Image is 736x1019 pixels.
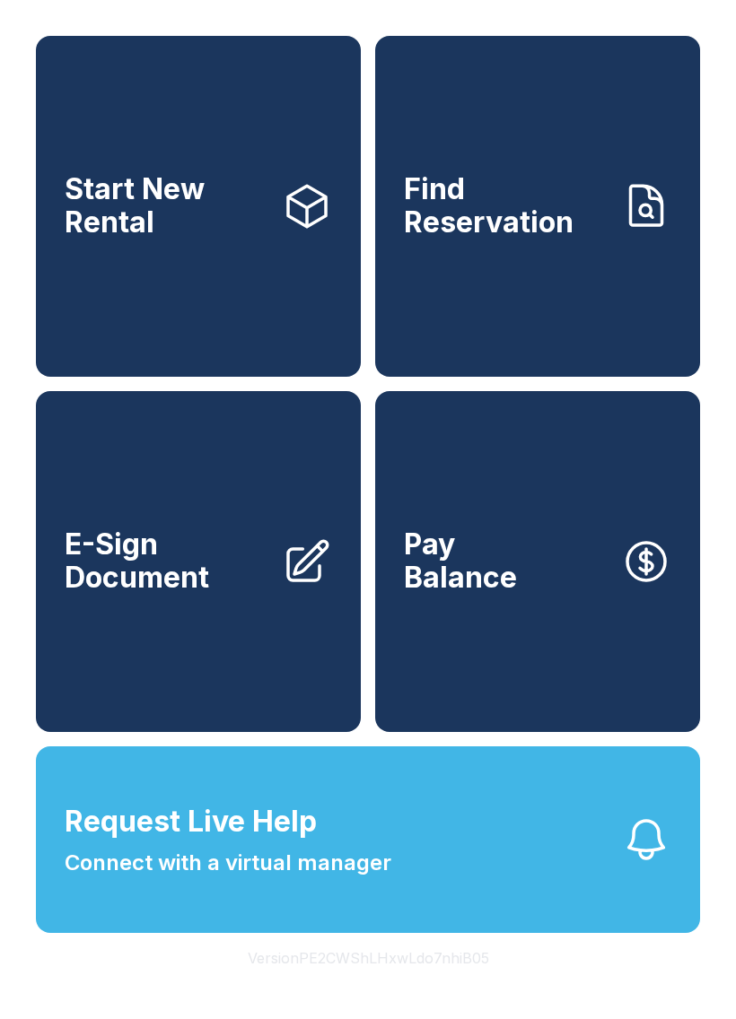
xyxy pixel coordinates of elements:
a: PayBalance [375,391,700,732]
span: Connect with a virtual manager [65,847,391,879]
a: Start New Rental [36,36,361,377]
span: E-Sign Document [65,528,267,594]
span: Request Live Help [65,800,317,843]
button: Request Live HelpConnect with a virtual manager [36,746,700,933]
span: Pay Balance [404,528,517,594]
a: E-Sign Document [36,391,361,732]
button: VersionPE2CWShLHxwLdo7nhiB05 [233,933,504,983]
a: Find Reservation [375,36,700,377]
span: Start New Rental [65,173,267,239]
span: Find Reservation [404,173,607,239]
